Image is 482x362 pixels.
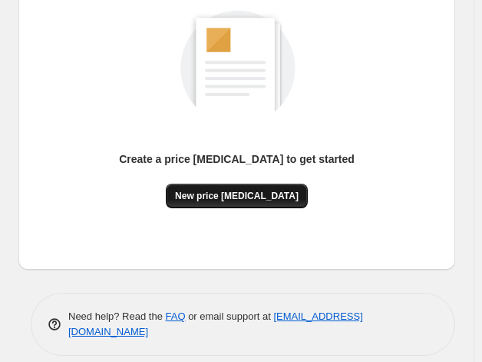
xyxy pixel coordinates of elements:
[119,151,355,167] p: Create a price [MEDICAL_DATA] to get started
[166,184,308,208] button: New price [MEDICAL_DATA]
[68,311,166,322] span: Need help? Read the
[166,311,186,322] a: FAQ
[186,311,274,322] span: or email support at
[175,190,299,202] span: New price [MEDICAL_DATA]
